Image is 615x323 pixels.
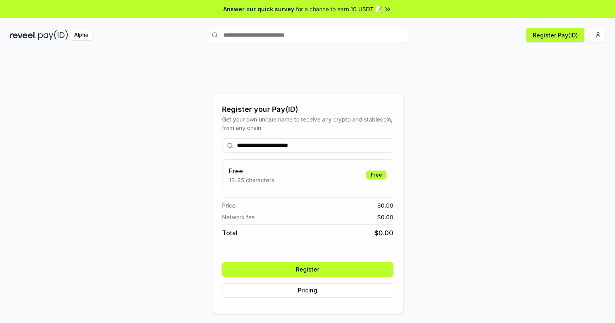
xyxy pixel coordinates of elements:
[222,283,393,298] button: Pricing
[229,176,274,184] p: 13-25 characters
[377,201,393,210] span: $ 0.00
[222,262,393,277] button: Register
[10,30,37,40] img: reveel_dark
[222,213,255,221] span: Network fee
[222,115,393,132] div: Get your own unique name to receive any crypto and stablecoin, from any chain
[222,104,393,115] div: Register your Pay(ID)
[526,28,584,42] button: Register Pay(ID)
[296,5,382,13] span: for a chance to earn 10 USDT 📝
[377,213,393,221] span: $ 0.00
[38,30,68,40] img: pay_id
[366,171,386,179] div: Free
[222,201,235,210] span: Price
[374,228,393,238] span: $ 0.00
[222,228,237,238] span: Total
[223,5,294,13] span: Answer our quick survey
[70,30,92,40] div: Alpha
[229,166,274,176] h3: Free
